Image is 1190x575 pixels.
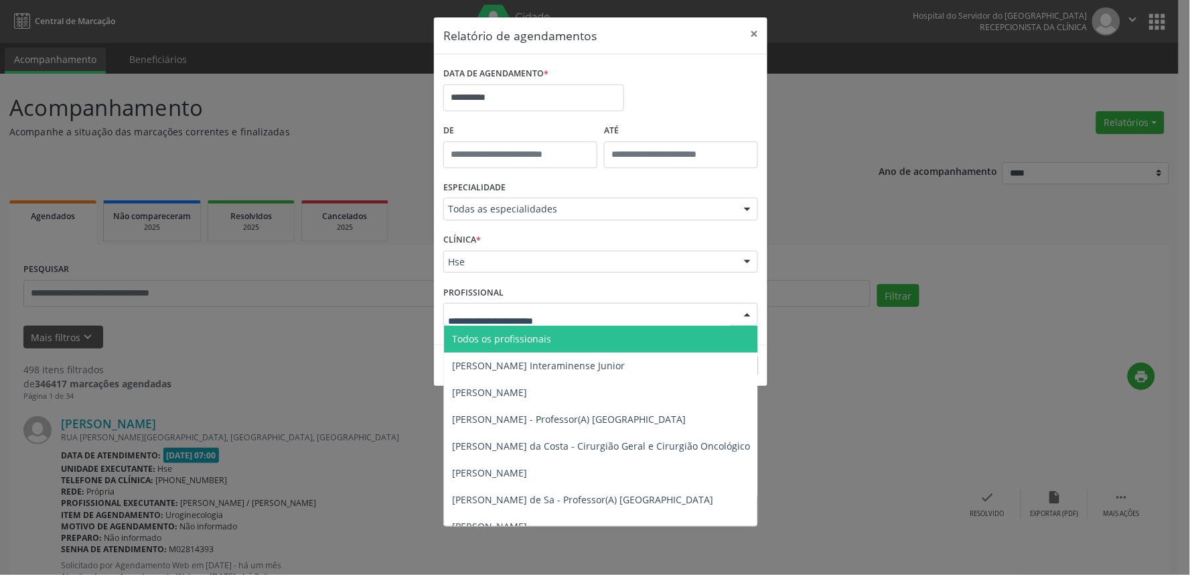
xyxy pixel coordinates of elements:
span: [PERSON_NAME] de Sa - Professor(A) [GEOGRAPHIC_DATA] [452,493,713,506]
span: Hse [448,255,731,269]
span: [PERSON_NAME] [452,466,527,479]
label: CLÍNICA [443,230,481,251]
h5: Relatório de agendamentos [443,27,597,44]
span: [PERSON_NAME] [452,520,527,533]
span: [PERSON_NAME] Interaminense Junior [452,359,625,372]
span: [PERSON_NAME] - Professor(A) [GEOGRAPHIC_DATA] [452,413,686,426]
label: DATA DE AGENDAMENTO [443,64,548,84]
label: ATÉ [604,121,758,141]
label: ESPECIALIDADE [443,178,506,198]
label: De [443,121,597,141]
label: PROFISSIONAL [443,282,504,303]
span: Todos os profissionais [452,332,551,345]
button: Close [741,17,767,50]
span: [PERSON_NAME] [452,386,527,399]
span: Todas as especialidades [448,202,731,216]
span: [PERSON_NAME] da Costa - Cirurgião Geral e Cirurgião Oncológico [452,440,750,452]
